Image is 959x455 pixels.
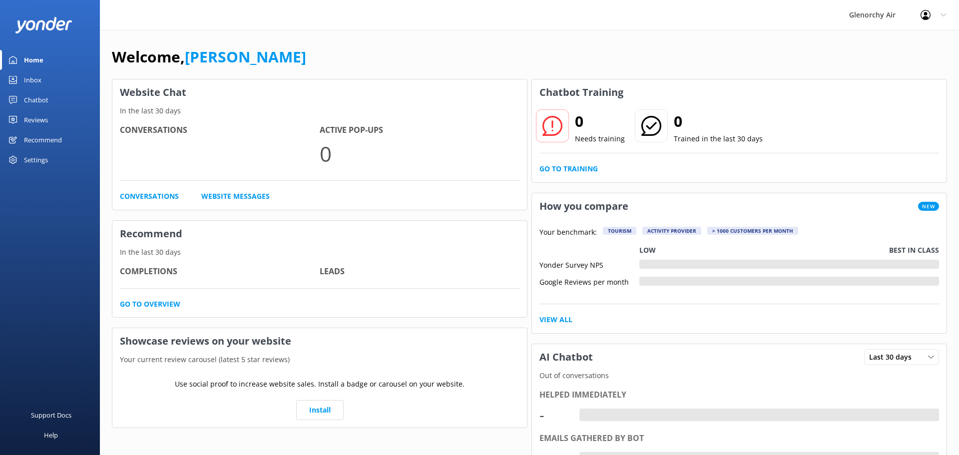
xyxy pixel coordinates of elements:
div: Helped immediately [539,389,939,402]
p: Best in class [889,245,939,256]
span: Last 30 days [869,352,918,363]
div: - [539,403,569,427]
div: Google Reviews per month [539,277,639,286]
a: View All [539,314,572,325]
p: Trained in the last 30 days [674,133,763,144]
div: Emails gathered by bot [539,432,939,445]
div: > 1000 customers per month [707,227,798,235]
img: yonder-white-logo.png [15,17,72,33]
p: In the last 30 days [112,247,527,258]
h3: AI Chatbot [532,344,600,370]
p: In the last 30 days [112,105,527,116]
div: Activity Provider [642,227,701,235]
div: - [579,409,587,422]
h3: Recommend [112,221,527,247]
h4: Leads [320,265,519,278]
p: Out of conversations [532,370,947,381]
div: Support Docs [31,405,71,425]
p: Use social proof to increase website sales. Install a badge or carousel on your website. [175,379,465,390]
h4: Completions [120,265,320,278]
span: New [918,202,939,211]
div: Yonder Survey NPS [539,260,639,269]
a: Website Messages [201,191,270,202]
a: Go to Training [539,163,598,174]
h3: Showcase reviews on your website [112,328,527,354]
h3: How you compare [532,193,636,219]
p: Your benchmark: [539,227,597,239]
h2: 0 [674,109,763,133]
div: Chatbot [24,90,48,110]
h3: Chatbot Training [532,79,631,105]
a: Install [296,400,344,420]
div: Reviews [24,110,48,130]
div: Settings [24,150,48,170]
div: Tourism [603,227,636,235]
div: Help [44,425,58,445]
div: Home [24,50,43,70]
div: Inbox [24,70,41,90]
h3: Website Chat [112,79,527,105]
h4: Conversations [120,124,320,137]
h4: Active Pop-ups [320,124,519,137]
p: Your current review carousel (latest 5 star reviews) [112,354,527,365]
a: Go to overview [120,299,180,310]
a: Conversations [120,191,179,202]
h2: 0 [575,109,625,133]
h1: Welcome, [112,45,306,69]
p: Needs training [575,133,625,144]
p: Low [639,245,656,256]
a: [PERSON_NAME] [185,46,306,67]
div: Recommend [24,130,62,150]
p: 0 [320,137,519,170]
